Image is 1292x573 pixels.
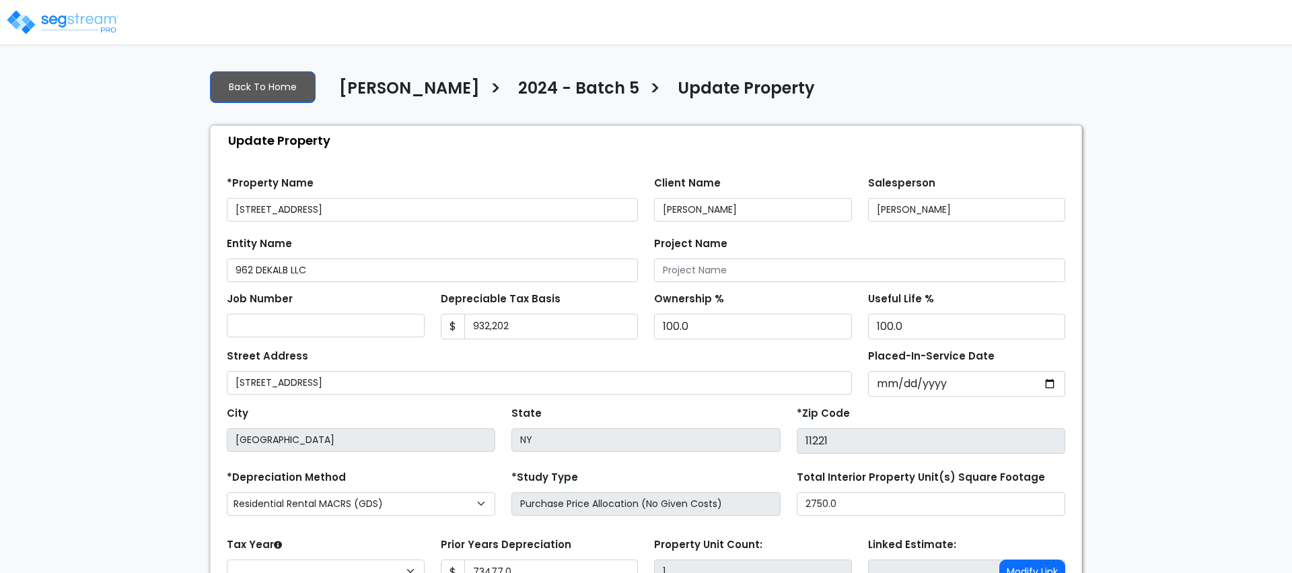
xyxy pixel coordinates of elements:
label: *Zip Code [797,406,850,422]
label: State [511,406,542,422]
input: Ownership [654,314,852,339]
input: Entity Name [227,259,638,282]
img: logo_pro_r.png [5,9,120,36]
label: Tax Year [227,537,282,553]
label: Entity Name [227,236,292,252]
label: Client Name [654,176,721,191]
label: *Study Type [511,470,578,485]
label: Depreciable Tax Basis [441,292,561,307]
label: Job Number [227,292,293,307]
label: City [227,406,248,422]
label: Useful Life % [868,292,934,307]
h3: > [490,77,501,104]
input: Property Name [227,198,638,222]
a: Back To Home [210,71,316,103]
h3: > [649,77,661,104]
label: Project Name [654,236,727,252]
h4: Update Property [678,79,815,102]
a: Update Property [668,79,815,107]
label: Salesperson [868,176,935,191]
label: Linked Estimate: [868,537,956,553]
span: $ [441,314,465,339]
label: *Depreciation Method [227,470,346,485]
label: *Property Name [227,176,314,191]
label: Prior Years Depreciation [441,537,571,553]
h4: [PERSON_NAME] [339,79,480,102]
input: 0.00 [464,314,639,339]
h4: 2024 - Batch 5 [518,79,639,102]
label: Property Unit Count: [654,537,762,553]
input: Zip Code [797,428,1065,454]
div: Update Property [217,126,1081,155]
a: [PERSON_NAME] [329,79,480,107]
input: Project Name [654,259,1065,282]
input: total square foot [797,492,1065,516]
a: 2024 - Batch 5 [508,79,639,107]
label: Ownership % [654,292,724,307]
input: Street Address [227,371,852,395]
label: Total Interior Property Unit(s) Square Footage [797,470,1045,485]
label: Street Address [227,349,308,364]
input: Depreciation [868,314,1066,339]
input: Client Name [654,198,852,222]
label: Placed-In-Service Date [868,349,995,364]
